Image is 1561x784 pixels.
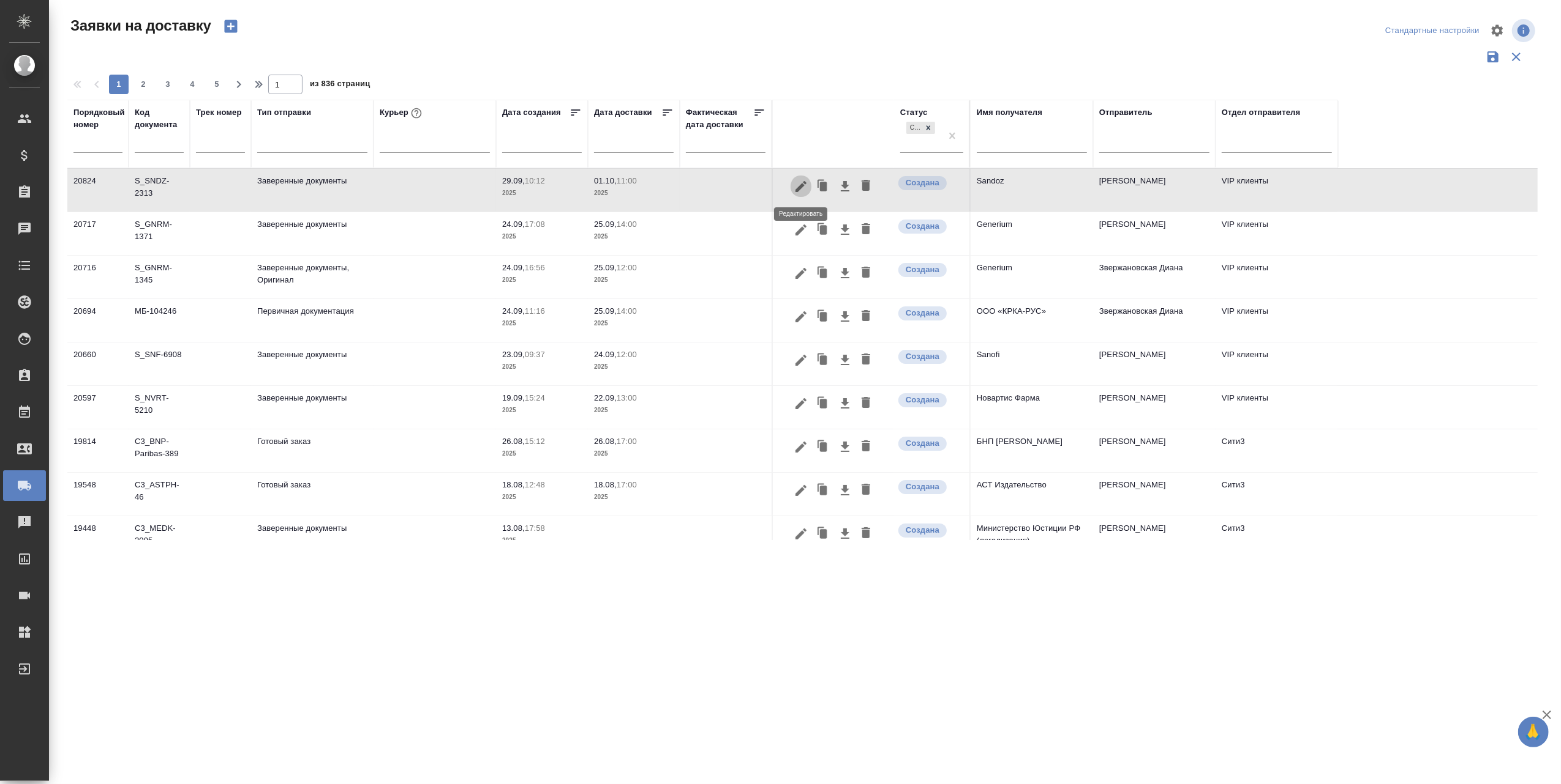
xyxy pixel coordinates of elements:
[594,491,674,503] p: 2025
[67,473,129,516] td: 19548
[791,305,811,328] button: Редактировать
[1093,212,1216,255] td: [PERSON_NAME]
[67,516,129,559] td: 19448
[67,212,129,255] td: 20717
[502,361,582,373] p: 2025
[502,106,561,119] div: Дата создания
[502,274,582,286] p: 2025
[811,305,835,328] button: Клонировать
[835,479,856,502] button: Скачать
[906,394,939,406] p: Создана
[897,262,963,278] div: Новая заявка, еще не передана в работу
[594,306,617,316] p: 25.09,
[1216,386,1338,429] td: VIP клиенты
[1481,45,1505,68] button: Сохранить фильтры
[1523,719,1544,745] span: 🙏
[835,305,856,328] button: Скачать
[1216,212,1338,255] td: VIP клиенты
[1093,386,1216,429] td: [PERSON_NAME]
[594,106,652,119] div: Дата доставки
[856,349,876,372] button: Удалить
[502,220,525,229] p: 24.09,
[1512,19,1538,42] span: Посмотреть информацию
[1093,169,1216,212] td: [PERSON_NAME]
[129,429,190,472] td: C3_BNP-Paribas-389
[617,350,637,359] p: 12:00
[906,220,939,232] p: Создана
[617,176,637,185] p: 11:00
[835,175,856,198] button: Скачать
[129,169,190,212] td: S_SNDZ-2313
[1216,516,1338,559] td: Сити3
[971,429,1093,472] td: БНП [PERSON_NAME]
[257,106,311,119] div: Тип отправки
[158,75,178,94] button: 3
[502,404,582,416] p: 2025
[502,448,582,460] p: 2025
[502,491,582,503] p: 2025
[67,299,129,342] td: 20694
[906,524,939,536] p: Создана
[835,435,856,459] button: Скачать
[502,393,525,402] p: 19.09,
[182,75,202,94] button: 4
[594,187,674,199] p: 2025
[594,220,617,229] p: 25.09,
[791,522,811,545] button: Редактировать
[977,106,1042,119] div: Имя получателя
[594,361,674,373] p: 2025
[1518,717,1549,747] button: 🙏
[856,175,876,198] button: Удалить
[594,404,674,416] p: 2025
[1093,429,1216,472] td: [PERSON_NAME]
[251,169,374,212] td: Заверенные документы
[835,218,856,242] button: Скачать
[525,437,545,446] p: 15:12
[502,176,525,185] p: 29.09,
[594,231,674,243] p: 2025
[1382,21,1483,40] div: split button
[906,350,939,363] p: Создана
[906,307,939,319] p: Создана
[408,105,424,121] button: При выборе курьера статус заявки автоматически поменяется на «Принята»
[502,187,582,199] p: 2025
[617,263,637,272] p: 12:00
[811,435,835,459] button: Клонировать
[856,392,876,415] button: Удалить
[129,386,190,429] td: S_NVRT-5210
[835,522,856,545] button: Скачать
[906,177,939,189] p: Создана
[594,317,674,330] p: 2025
[134,75,153,94] button: 2
[525,523,545,533] p: 17:58
[617,437,637,446] p: 17:00
[971,299,1093,342] td: ООО «КРКА-РУС»
[251,342,374,385] td: Заверенные документы
[906,122,922,135] div: Создана
[1505,45,1528,68] button: Сбросить фильтры
[502,306,525,316] p: 24.09,
[216,16,246,37] button: Создать
[791,479,811,502] button: Редактировать
[897,522,963,539] div: Новая заявка, еще не передана в работу
[525,350,545,359] p: 09:37
[594,176,617,185] p: 01.10,
[905,120,936,136] div: Создана
[971,169,1093,212] td: Sandoz
[251,429,374,472] td: Готовый заказ
[67,16,211,35] span: Заявки на доставку
[811,392,835,415] button: Клонировать
[897,435,963,452] div: Новая заявка, еще не передана в работу
[1222,106,1300,119] div: Отдел отправителя
[251,386,374,429] td: Заверенные документы
[906,264,939,276] p: Создана
[1483,16,1512,45] span: Настроить таблицу
[525,306,545,316] p: 11:16
[1093,473,1216,516] td: [PERSON_NAME]
[1093,256,1216,298] td: Звержановская Диана
[129,516,190,559] td: C3_MEDK-2095
[129,473,190,516] td: C3_ASTPH-46
[617,220,637,229] p: 14:00
[1216,473,1338,516] td: Сити3
[971,256,1093,298] td: Generium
